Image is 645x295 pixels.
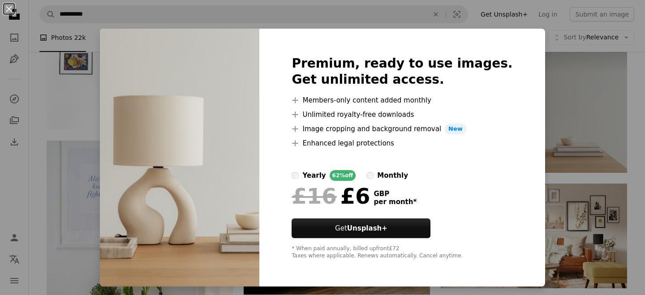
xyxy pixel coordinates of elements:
[292,184,336,208] span: £16
[292,95,512,106] li: Members-only content added monthly
[330,170,356,181] div: 62% off
[292,218,430,238] button: GetUnsplash+
[292,245,512,260] div: * When paid annually, billed upfront £72 Taxes where applicable. Renews automatically. Cancel any...
[445,124,466,134] span: New
[292,56,512,88] h2: Premium, ready to use images. Get unlimited access.
[374,198,417,206] span: per month *
[347,224,387,232] strong: Unsplash+
[366,172,374,179] input: monthly
[292,184,370,208] div: £6
[302,170,326,181] div: yearly
[292,172,299,179] input: yearly62%off
[377,170,408,181] div: monthly
[292,109,512,120] li: Unlimited royalty-free downloads
[374,190,417,198] span: GBP
[292,138,512,149] li: Enhanced legal protections
[292,124,512,134] li: Image cropping and background removal
[100,29,259,286] img: premium_photo-1681412205156-bb506a4ea970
